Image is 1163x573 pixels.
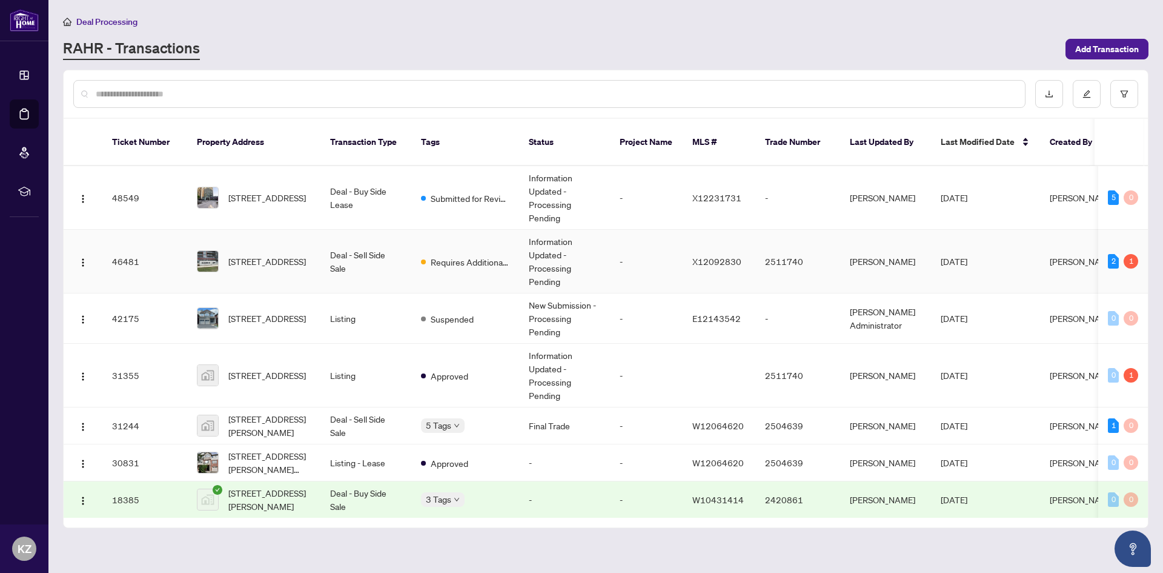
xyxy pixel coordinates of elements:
th: Trade Number [755,119,840,166]
button: Open asap [1115,531,1151,567]
td: [PERSON_NAME] [840,230,931,293]
td: - [519,481,610,518]
img: thumbnail-img [197,365,218,386]
span: check-circle [213,485,222,495]
button: filter [1110,80,1138,108]
span: Requires Additional Docs [431,255,509,269]
div: 0 [1108,492,1119,507]
th: Last Updated By [840,119,931,166]
div: 1 [1124,254,1138,269]
td: Listing [320,293,411,344]
img: Logo [78,422,88,432]
button: download [1035,80,1063,108]
img: thumbnail-img [197,415,218,436]
span: X12092830 [692,256,741,267]
span: [PERSON_NAME] [1050,370,1115,381]
td: [PERSON_NAME] [840,344,931,407]
img: thumbnail-img [197,489,218,510]
span: Last Modified Date [941,135,1015,149]
button: Logo [73,453,93,472]
button: Add Transaction [1065,39,1148,59]
span: [PERSON_NAME] [1050,494,1115,505]
td: - [610,444,683,481]
td: 2511740 [755,344,840,407]
button: Logo [73,490,93,509]
img: Logo [78,496,88,506]
img: Logo [78,258,88,267]
span: [DATE] [941,370,967,381]
span: [STREET_ADDRESS][PERSON_NAME] [228,486,311,513]
img: thumbnail-img [197,187,218,208]
button: Logo [73,252,93,271]
span: download [1045,90,1053,98]
td: [PERSON_NAME] [840,166,931,230]
span: edit [1082,90,1091,98]
img: thumbnail-img [197,308,218,329]
span: down [454,423,460,429]
span: Approved [431,369,468,383]
img: Logo [78,459,88,469]
td: - [610,344,683,407]
div: 1 [1124,368,1138,383]
div: 0 [1124,492,1138,507]
th: MLS # [683,119,755,166]
td: Listing [320,344,411,407]
td: Deal - Sell Side Sale [320,407,411,444]
td: Deal - Sell Side Sale [320,230,411,293]
div: 2 [1108,254,1119,269]
span: filter [1120,90,1128,98]
span: W12064620 [692,457,744,468]
div: 0 [1108,368,1119,383]
th: Property Address [187,119,320,166]
td: 2504639 [755,444,840,481]
td: 42175 [102,293,187,344]
td: Listing - Lease [320,444,411,481]
td: [PERSON_NAME] [840,481,931,518]
div: 5 [1108,190,1119,205]
button: Logo [73,366,93,385]
span: [PERSON_NAME] [1050,420,1115,431]
span: Approved [431,457,468,470]
span: [STREET_ADDRESS][PERSON_NAME] [228,412,311,439]
span: home [63,18,71,26]
button: Logo [73,188,93,207]
td: [PERSON_NAME] [840,444,931,481]
span: 3 Tags [426,492,451,506]
div: 0 [1108,455,1119,470]
th: Status [519,119,610,166]
span: Add Transaction [1075,39,1139,59]
td: - [519,444,610,481]
img: Logo [78,372,88,381]
td: Deal - Buy Side Sale [320,481,411,518]
div: 0 [1124,311,1138,326]
img: Logo [78,315,88,324]
span: [STREET_ADDRESS][PERSON_NAME][PERSON_NAME] [228,449,311,476]
span: KZ [18,540,31,557]
span: [STREET_ADDRESS] [228,369,306,382]
td: 30831 [102,444,187,481]
div: 1 [1108,418,1119,433]
td: - [610,166,683,230]
span: E12143542 [692,313,741,324]
td: Final Trade [519,407,610,444]
td: 2420861 [755,481,840,518]
th: Project Name [610,119,683,166]
td: [PERSON_NAME] Administrator [840,293,931,344]
th: Last Modified Date [931,119,1040,166]
span: Deal Processing [76,16,138,27]
span: [DATE] [941,457,967,468]
img: thumbnail-img [197,251,218,272]
span: [STREET_ADDRESS] [228,191,306,204]
td: 2511740 [755,230,840,293]
div: 0 [1124,418,1138,433]
td: Information Updated - Processing Pending [519,230,610,293]
th: Tags [411,119,519,166]
span: [DATE] [941,420,967,431]
span: down [454,497,460,503]
span: [DATE] [941,494,967,505]
div: 0 [1124,455,1138,470]
td: 48549 [102,166,187,230]
span: Suspended [431,312,474,326]
span: X12231731 [692,192,741,203]
th: Ticket Number [102,119,187,166]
